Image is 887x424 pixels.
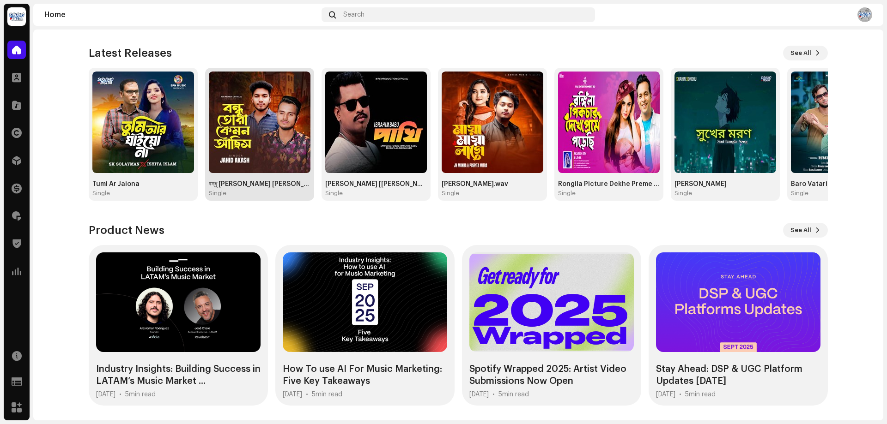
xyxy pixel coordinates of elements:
[92,180,194,188] div: Tumi Ar Jaiona
[325,72,427,173] img: 47ce262b-29f3-4693-8cd8-5131653a0138
[44,11,318,18] div: Home
[492,391,495,398] div: •
[791,190,808,197] div: Single
[656,363,820,387] div: Stay Ahead: DSP & UGC Platform Updates [DATE]
[674,190,692,197] div: Single
[442,190,459,197] div: Single
[685,391,716,398] div: 5
[442,72,543,173] img: 88e99311-aa06-4019-a5b3-fdd7ecaccffe
[857,7,872,22] img: 52737189-99ea-4cd9-8b24-1a83512747b3
[89,223,164,238] h3: Product News
[558,190,576,197] div: Single
[558,72,660,173] img: 67d2e0aa-7a94-4a05-8ebe-75190cb9590d
[783,46,828,60] button: See All
[89,46,172,60] h3: Latest Releases
[674,72,776,173] img: a6c0b306-934e-4371-9401-4a5ff624b090
[209,72,310,173] img: f8d396fc-b0cd-49e4-99eb-1bf216b33188
[469,363,634,387] div: Spotify Wrapped 2025: Artist Video Submissions Now Open
[209,190,226,197] div: Single
[679,391,681,398] div: •
[502,391,529,398] span: min read
[283,363,447,387] div: How To use AI For Music Marketing: Five Key Takeaways
[790,44,811,62] span: See All
[656,391,675,398] div: [DATE]
[325,190,343,197] div: Single
[790,221,811,239] span: See All
[306,391,308,398] div: •
[469,391,489,398] div: [DATE]
[125,391,156,398] div: 5
[7,7,26,26] img: 002d0b7e-39bb-449f-ae97-086db32edbb7
[325,180,427,188] div: [PERSON_NAME] [[PERSON_NAME]]
[312,391,342,398] div: 5
[783,223,828,238] button: See All
[343,11,365,18] span: Search
[119,391,122,398] div: •
[92,72,194,173] img: 6776b398-76b1-4c6c-b614-a6463b891003
[92,190,110,197] div: Single
[442,180,543,188] div: [PERSON_NAME].wav
[96,363,261,387] div: Industry Insights: Building Success in LATAM’s Music Market ...
[498,391,529,398] div: 5
[674,180,776,188] div: [PERSON_NAME]
[209,180,310,188] div: বন্ধু [PERSON_NAME] [PERSON_NAME]
[129,391,156,398] span: min read
[316,391,342,398] span: min read
[558,180,660,188] div: Rongila Picture Dekhe Preme Porechi
[96,391,115,398] div: [DATE]
[283,391,302,398] div: [DATE]
[689,391,716,398] span: min read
